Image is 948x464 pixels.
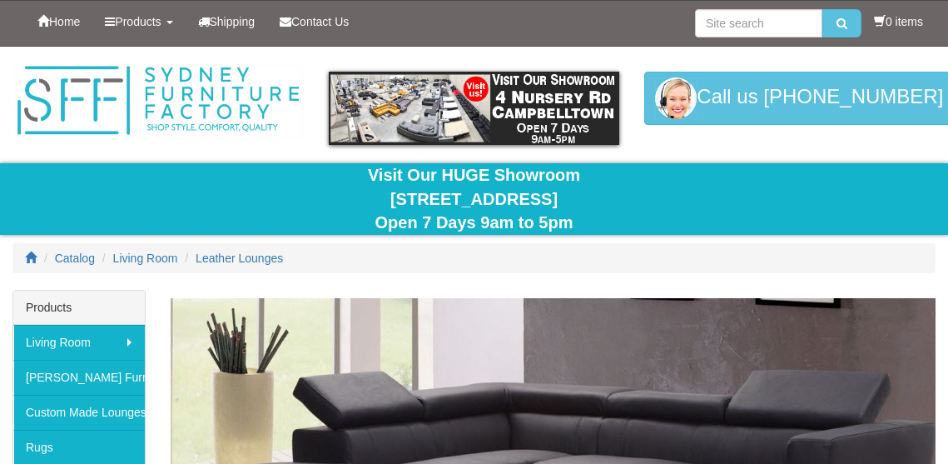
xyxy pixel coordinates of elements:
[25,1,92,42] a: Home
[12,163,936,235] div: Visit Our HUGE Showroom [STREET_ADDRESS] Open 7 Days 9am to 5pm
[267,1,361,42] a: Contact Us
[210,15,256,28] span: Shipping
[13,291,145,325] div: Products
[874,13,923,30] li: 0 items
[55,252,95,265] a: Catalog
[49,15,80,28] span: Home
[695,9,822,37] input: Site search
[12,63,304,138] img: Sydney Furniture Factory
[186,1,268,42] a: Shipping
[13,395,145,430] a: Custom Made Lounges
[291,15,349,28] span: Contact Us
[196,252,283,265] a: Leather Lounges
[115,15,161,28] span: Products
[13,360,145,395] a: [PERSON_NAME] Furniture
[329,72,620,145] img: showroom.gif
[13,325,145,360] a: Living Room
[113,252,178,265] a: Living Room
[92,1,185,42] a: Products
